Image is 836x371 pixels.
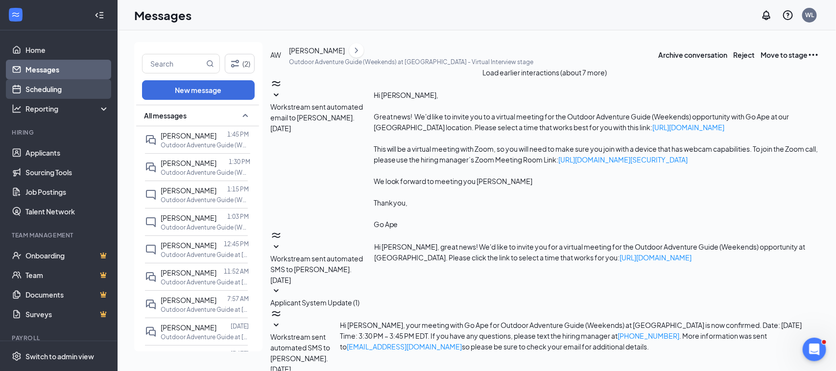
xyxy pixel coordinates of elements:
[270,123,291,134] span: [DATE]
[25,304,109,324] a: SurveysCrown
[161,323,216,332] span: [PERSON_NAME]
[227,130,249,139] p: 1:45 PM
[620,253,692,262] a: [URL][DOMAIN_NAME]
[270,275,291,285] span: [DATE]
[145,189,157,201] svg: ChatInactive
[559,155,688,164] a: [URL][DOMAIN_NAME][SECURITY_DATA]
[270,90,282,101] svg: SmallChevronDown
[227,295,249,303] p: 7:57 AM
[224,240,249,248] p: 12:45 PM
[374,143,819,165] p: This will be a virtual meeting with Zoom, so you will need to make sure you join with a device th...
[270,241,282,253] svg: SmallChevronDown
[25,79,109,99] a: Scheduling
[161,186,216,195] span: [PERSON_NAME]
[25,162,109,182] a: Sourcing Tools
[349,43,364,58] button: ChevronRight
[12,334,107,342] div: Payroll
[25,143,109,162] a: Applicants
[12,128,107,137] div: Hiring
[161,333,249,341] p: Outdoor Adventure Guide at [GEOGRAPHIC_DATA]
[161,268,216,277] span: [PERSON_NAME]
[25,351,94,361] div: Switch to admin view
[270,308,282,320] svg: WorkstreamLogo
[270,332,330,363] span: Workstream sent automated SMS to [PERSON_NAME].
[374,111,819,133] p: Great news! We'd like to invite you to a virtual meeting for the Outdoor Adventure Guide (Weekend...
[161,278,249,286] p: Outdoor Adventure Guide at [GEOGRAPHIC_DATA]
[161,223,249,232] p: Outdoor Adventure Guide (Weekends) at [GEOGRAPHIC_DATA]
[25,285,109,304] a: DocumentsCrown
[289,45,345,56] div: [PERSON_NAME]
[761,9,772,21] svg: Notifications
[12,351,22,361] svg: Settings
[270,78,282,90] svg: WorkstreamLogo
[161,213,216,222] span: [PERSON_NAME]
[270,285,282,297] svg: SmallChevronDown
[227,185,249,193] p: 1:15 PM
[143,54,204,73] input: Search
[733,49,755,60] button: Reject
[270,230,282,241] svg: WorkstreamLogo
[808,49,819,61] svg: Ellipses
[483,67,607,78] button: Load earlier interactions (about 7 more)
[374,176,819,186] p: We look forward to meeting you [PERSON_NAME]
[229,158,250,166] p: 1:30 PM
[134,7,191,23] h1: Messages
[270,320,282,331] svg: SmallChevronDown
[25,182,109,202] a: Job Postings
[12,104,22,114] svg: Analysis
[161,241,216,250] span: [PERSON_NAME]
[142,80,255,100] button: New message
[144,111,187,120] span: All messages
[224,267,249,276] p: 11:52 AM
[229,58,241,70] svg: Filter
[161,168,249,177] p: Outdoor Adventure Guide (Weekends) at [GEOGRAPHIC_DATA]
[95,10,104,20] svg: Collapse
[12,231,107,239] div: Team Management
[25,104,110,114] div: Reporting
[161,159,216,167] span: [PERSON_NAME]
[347,342,462,351] a: [EMAIL_ADDRESS][DOMAIN_NAME]
[374,242,805,262] span: Hi [PERSON_NAME], great news! We'd like to invite you for a virtual meeting for the Outdoor Adven...
[270,102,363,122] span: Workstream sent automated email to [PERSON_NAME].
[782,9,794,21] svg: QuestionInfo
[227,212,249,221] p: 1:03 PM
[25,265,109,285] a: TeamCrown
[145,216,157,228] svg: ChatInactive
[761,49,808,60] button: Move to stage
[270,285,359,308] button: SmallChevronDownApplicant System Update (1)
[161,305,249,314] p: Outdoor Adventure Guide at [GEOGRAPHIC_DATA]
[231,349,249,358] p: [DATE]
[374,90,819,100] p: Hi [PERSON_NAME],
[161,251,249,259] p: Outdoor Adventure Guide at [GEOGRAPHIC_DATA]
[25,202,109,221] a: Talent Network
[25,246,109,265] a: OnboardingCrown
[145,162,157,173] svg: DoubleChat
[145,134,157,146] svg: DoubleChat
[145,326,157,338] svg: DoubleChat
[206,60,214,68] svg: MagnifyingGlass
[161,196,249,204] p: Outdoor Adventure Guide (Weekends) at [GEOGRAPHIC_DATA]
[340,321,802,351] span: Hi [PERSON_NAME], your meeting with Go Ape for Outdoor Adventure Guide (Weekends) at [GEOGRAPHIC_...
[618,331,680,340] a: [PHONE_NUMBER]
[161,350,216,359] span: [PERSON_NAME]
[270,49,281,60] div: AW
[25,40,109,60] a: Home
[352,45,361,56] svg: ChevronRight
[805,11,814,19] div: WL
[161,296,216,304] span: [PERSON_NAME]
[374,219,819,230] p: Go Ape
[11,10,21,20] svg: WorkstreamLogo
[161,141,249,149] p: Outdoor Adventure Guide (Weekends) at [GEOGRAPHIC_DATA]
[145,271,157,283] svg: DoubleChat
[270,298,359,307] span: Applicant System Update (1)
[145,244,157,255] svg: ChatInactive
[653,123,725,132] a: [URL][DOMAIN_NAME]
[374,197,819,208] p: Thank you,
[161,131,216,140] span: [PERSON_NAME]
[225,54,255,73] button: Filter (2)
[25,60,109,79] a: Messages
[145,299,157,310] svg: DoubleChat
[289,58,533,66] p: Outdoor Adventure Guide (Weekends) at [GEOGRAPHIC_DATA] - Virtual Interview stage
[658,49,727,60] button: Archive conversation
[270,254,363,274] span: Workstream sent automated SMS to [PERSON_NAME].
